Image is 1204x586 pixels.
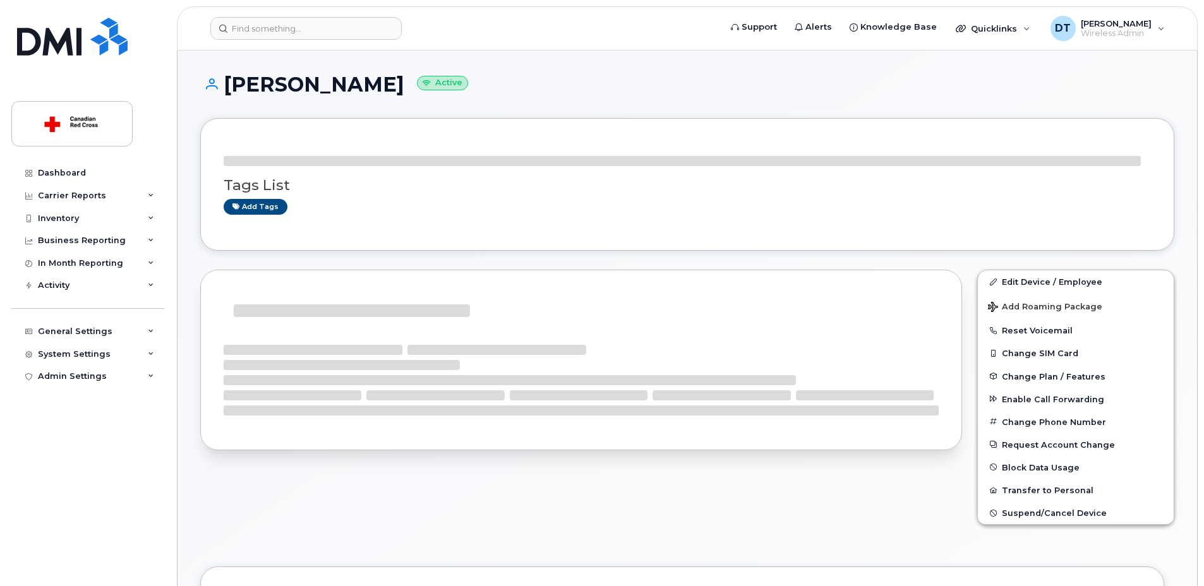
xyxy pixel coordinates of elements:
[224,199,287,215] a: Add tags
[1002,394,1104,404] span: Enable Call Forwarding
[1002,508,1107,518] span: Suspend/Cancel Device
[978,479,1174,501] button: Transfer to Personal
[1002,371,1105,381] span: Change Plan / Features
[988,302,1102,314] span: Add Roaming Package
[978,319,1174,342] button: Reset Voicemail
[200,73,1174,95] h1: [PERSON_NAME]
[978,365,1174,388] button: Change Plan / Features
[978,456,1174,479] button: Block Data Usage
[978,293,1174,319] button: Add Roaming Package
[978,433,1174,456] button: Request Account Change
[224,177,1151,193] h3: Tags List
[978,342,1174,364] button: Change SIM Card
[978,270,1174,293] a: Edit Device / Employee
[417,76,468,90] small: Active
[978,410,1174,433] button: Change Phone Number
[978,501,1174,524] button: Suspend/Cancel Device
[978,388,1174,410] button: Enable Call Forwarding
